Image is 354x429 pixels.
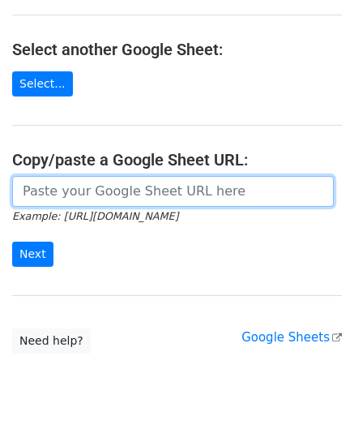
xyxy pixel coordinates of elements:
[12,150,342,169] h4: Copy/paste a Google Sheet URL:
[12,71,73,97] a: Select...
[241,330,342,345] a: Google Sheets
[12,328,91,354] a: Need help?
[12,210,178,222] small: Example: [URL][DOMAIN_NAME]
[12,242,53,267] input: Next
[12,176,334,207] input: Paste your Google Sheet URL here
[12,40,342,59] h4: Select another Google Sheet:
